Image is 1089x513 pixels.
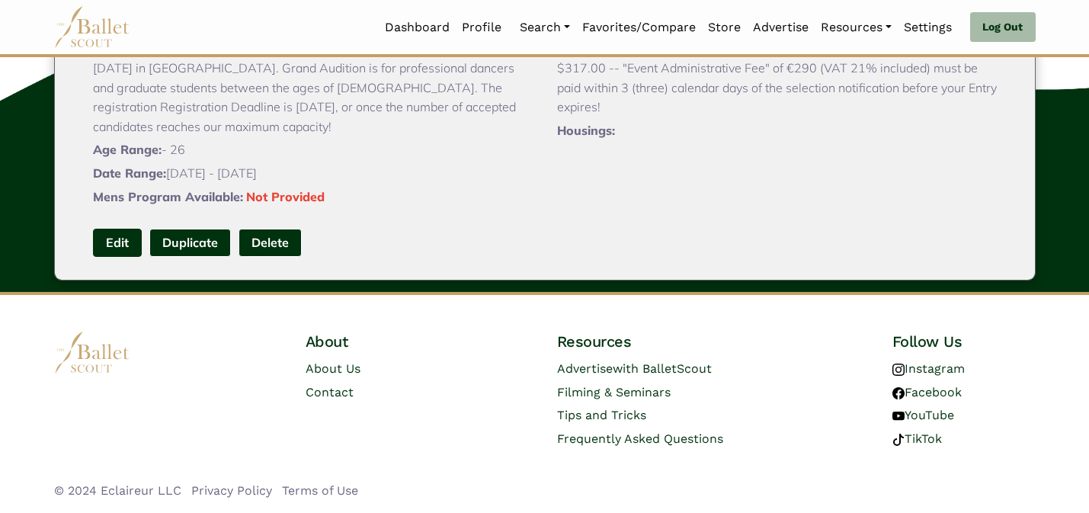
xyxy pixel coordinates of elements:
a: Store [702,11,747,43]
a: YouTube [892,408,954,422]
a: Filming & Seminars [557,385,671,399]
img: instagram logo [892,364,905,376]
a: Terms of Use [282,483,358,498]
img: logo [54,332,130,374]
span: Date Range: [93,165,166,181]
a: Favorites/Compare [576,11,702,43]
li: © 2024 Eclaireur LLC [54,481,181,501]
img: facebook logo [892,387,905,399]
button: Delete [239,229,302,257]
a: Edit [93,229,142,257]
a: Profile [456,11,508,43]
img: tiktok logo [892,434,905,446]
a: Resources [815,11,898,43]
h4: Follow Us [892,332,1036,351]
span: Housings: [557,123,615,138]
a: Advertisewith BalletScout [557,361,712,376]
p: $317.00 -- "Event Administrative Fee" of €290 (VAT 21% included) must be paid within 3 (three) ca... [557,59,997,117]
a: Dashboard [379,11,456,43]
a: Facebook [892,385,962,399]
a: Instagram [892,361,965,376]
a: Duplicate [149,229,231,257]
p: The 16th edition of "GRAND AUDITION" will be held on February [DATE] in [GEOGRAPHIC_DATA]. Grand ... [93,39,533,136]
h4: About [306,332,449,351]
a: TikTok [892,431,942,446]
a: Contact [306,385,354,399]
a: Privacy Policy [191,483,272,498]
a: About Us [306,361,360,376]
img: youtube logo [892,410,905,422]
h4: Resources [557,332,784,351]
a: Search [514,11,576,43]
span: with BalletScout [613,361,712,376]
span: Age Range: [93,142,162,157]
a: Tips and Tricks [557,408,646,422]
a: Advertise [747,11,815,43]
span: Mens Program Available: [93,189,243,204]
p: [DATE] - [DATE] [93,164,533,184]
a: Frequently Asked Questions [557,431,723,446]
p: - 26 [93,140,533,160]
span: Not Provided [246,189,325,204]
a: Settings [898,11,958,43]
a: Log Out [970,12,1035,43]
